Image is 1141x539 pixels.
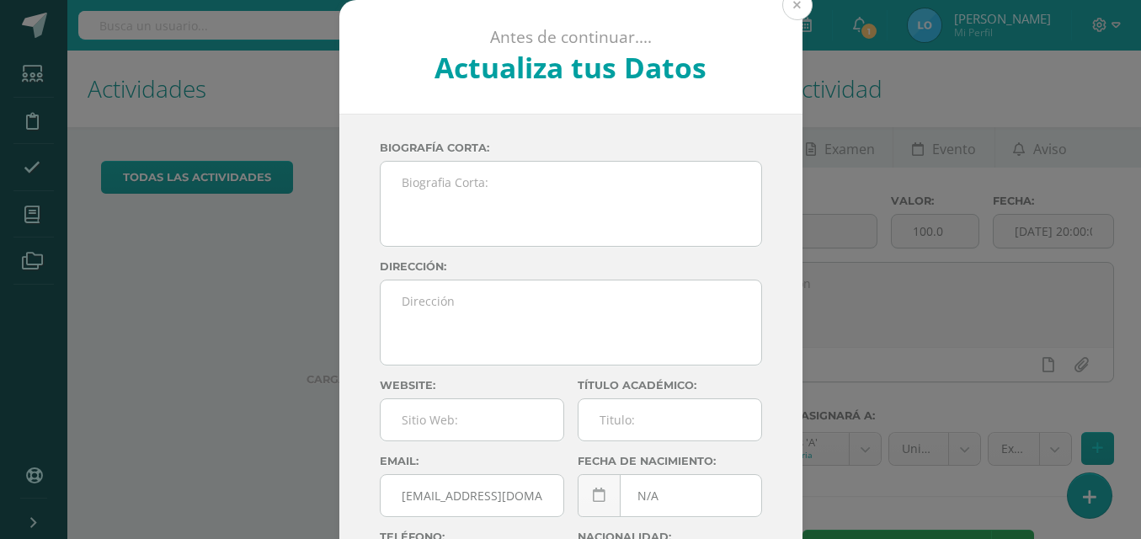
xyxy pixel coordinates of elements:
label: Dirección: [380,260,762,273]
label: Email: [380,455,564,467]
label: Título académico: [578,379,762,392]
input: Sitio Web: [381,399,563,440]
label: Biografía corta: [380,141,762,154]
input: Titulo: [578,399,761,440]
label: Website: [380,379,564,392]
label: Fecha de nacimiento: [578,455,762,467]
input: Fecha de Nacimiento: [578,475,761,516]
h2: Actualiza tus Datos [384,48,757,87]
p: Antes de continuar.... [384,27,757,48]
input: Correo Electronico: [381,475,563,516]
